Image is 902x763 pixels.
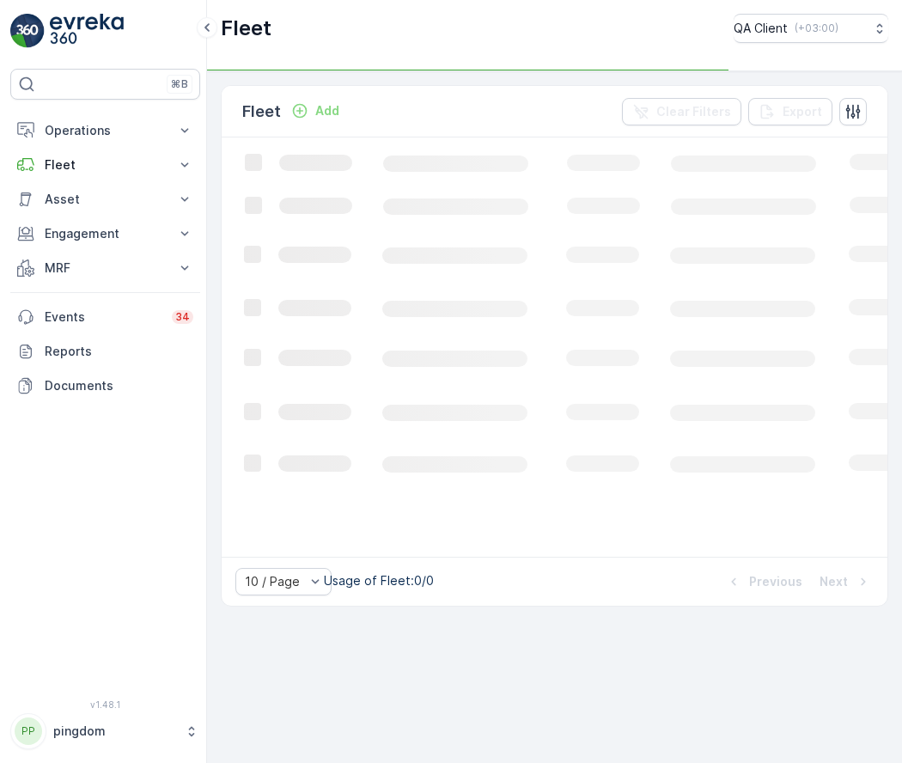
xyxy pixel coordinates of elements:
[656,103,731,120] p: Clear Filters
[749,573,802,590] p: Previous
[10,182,200,217] button: Asset
[10,699,200,710] span: v 1.48.1
[820,573,848,590] p: Next
[45,308,162,326] p: Events
[734,20,788,37] p: QA Client
[242,100,281,124] p: Fleet
[10,148,200,182] button: Fleet
[10,713,200,749] button: PPpingdom
[45,122,166,139] p: Operations
[734,14,888,43] button: QA Client(+03:00)
[818,571,874,592] button: Next
[622,98,741,125] button: Clear Filters
[748,98,832,125] button: Export
[10,113,200,148] button: Operations
[53,723,176,740] p: pingdom
[783,103,822,120] p: Export
[45,156,166,174] p: Fleet
[45,343,193,360] p: Reports
[10,369,200,403] a: Documents
[10,14,45,48] img: logo
[324,572,434,589] p: Usage of Fleet : 0/0
[45,225,166,242] p: Engagement
[315,102,339,119] p: Add
[171,77,188,91] p: ⌘B
[795,21,838,35] p: ( +03:00 )
[45,191,166,208] p: Asset
[15,717,42,745] div: PP
[284,101,346,121] button: Add
[10,217,200,251] button: Engagement
[723,571,804,592] button: Previous
[175,310,190,324] p: 34
[50,14,124,48] img: logo_light-DOdMpM7g.png
[10,300,200,334] a: Events34
[221,15,271,42] p: Fleet
[10,334,200,369] a: Reports
[45,377,193,394] p: Documents
[10,251,200,285] button: MRF
[45,259,166,277] p: MRF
